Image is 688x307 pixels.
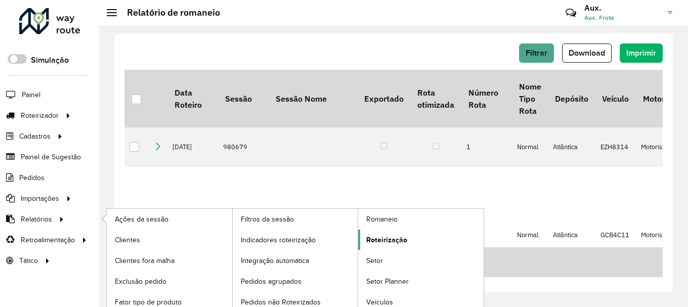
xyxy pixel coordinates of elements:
a: Filtros da sessão [233,209,358,229]
span: Aux. Frota [584,13,660,22]
span: Imprimir [626,49,656,57]
span: Painel de Sugestão [21,152,81,162]
th: Rota otimizada [410,70,461,127]
td: 980679 [218,167,269,303]
span: Indicadores roteirização [241,235,316,245]
span: Download [569,49,605,57]
a: Contato Rápido [560,2,582,24]
span: Painel [22,90,40,100]
a: Pedidos agrupados [233,271,358,291]
th: Data Roteiro [167,70,218,127]
span: Retroalimentação [21,235,75,245]
span: Filtrar [526,49,547,57]
td: 2 [461,167,512,303]
a: Ações da sessão [107,209,232,229]
td: [DATE] [167,167,218,303]
th: Nome Tipo Rota [512,70,548,127]
a: Roteirização [358,230,484,250]
a: Romaneio [358,209,484,229]
a: Clientes fora malha [107,250,232,271]
span: Roteirização [366,235,407,245]
span: Clientes [115,235,140,245]
a: Setor [358,250,484,271]
td: Motorista [636,127,685,167]
td: 980679 [218,127,269,167]
td: Normal [512,127,548,167]
button: Download [562,43,612,63]
span: Exclusão pedido [115,276,166,287]
a: Indicadores roteirização [233,230,358,250]
span: Pedidos agrupados [241,276,302,287]
a: Exclusão pedido [107,271,232,291]
a: Setor Planner [358,271,484,291]
span: Tático [19,255,38,266]
td: Atlântica [548,167,595,303]
th: Número Rota [461,70,512,127]
td: Atlântica [548,127,595,167]
h3: Aux. [584,3,660,13]
a: Integração automática [233,250,358,271]
a: Clientes [107,230,232,250]
span: Roteirizador [21,110,59,121]
td: Motorista [636,167,685,303]
th: Veículo [595,70,636,127]
th: Motorista [636,70,685,127]
span: Romaneio [366,214,398,225]
td: Normal [512,167,548,303]
button: Imprimir [620,43,663,63]
h2: Relatório de romaneio [117,7,220,18]
span: Pedidos [19,172,45,183]
td: [DATE] [167,127,218,167]
th: Sessão [218,70,269,127]
label: Simulação [31,54,69,66]
span: Relatórios [21,214,52,225]
td: GCB4C11 [595,167,636,303]
th: Depósito [548,70,595,127]
th: Exportado [357,70,410,127]
span: Filtros da sessão [241,214,294,225]
span: Cadastros [19,131,51,142]
span: Importações [21,193,59,204]
td: EZH8314 [595,127,636,167]
span: Setor [366,255,383,266]
span: Ações da sessão [115,214,168,225]
th: Sessão Nome [269,70,357,127]
span: Setor Planner [366,276,409,287]
span: Integração automática [241,255,309,266]
td: 1 [461,127,512,167]
span: Clientes fora malha [115,255,175,266]
button: Filtrar [519,43,554,63]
